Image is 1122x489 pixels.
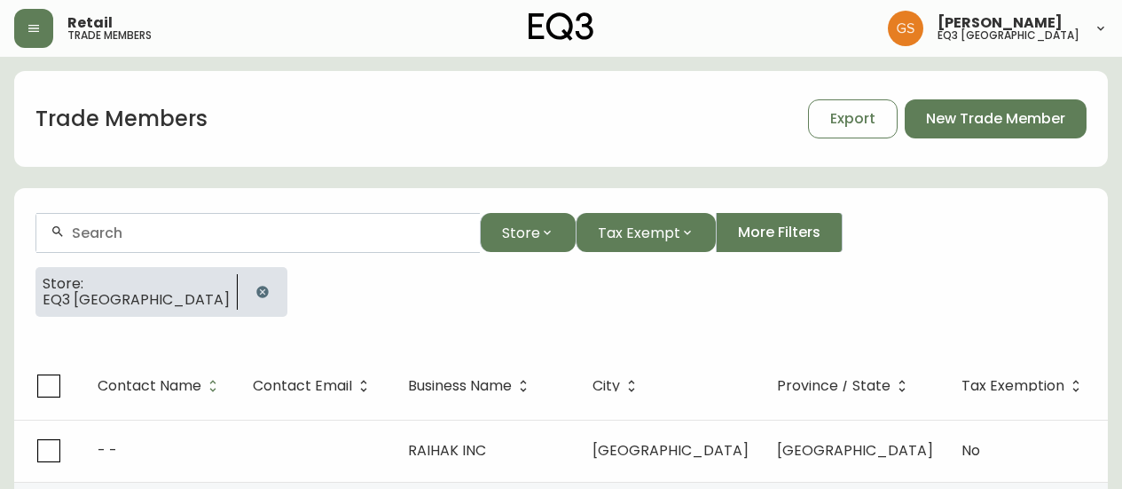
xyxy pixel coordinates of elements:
[777,440,933,461] span: [GEOGRAPHIC_DATA]
[408,440,486,461] span: RAIHAK INC
[98,440,117,461] span: - -
[926,109,1065,129] span: New Trade Member
[98,381,201,391] span: Contact Name
[592,381,620,391] span: City
[576,213,716,252] button: Tax Exempt
[777,381,891,391] span: Province / State
[938,16,1063,30] span: [PERSON_NAME]
[253,378,375,394] span: Contact Email
[738,223,820,242] span: More Filters
[592,440,749,461] span: [GEOGRAPHIC_DATA]
[502,222,540,244] span: Store
[67,30,152,41] h5: trade members
[830,109,875,129] span: Export
[716,213,843,252] button: More Filters
[253,381,352,391] span: Contact Email
[961,381,1064,391] span: Tax Exemption
[777,378,914,394] span: Province / State
[598,222,680,244] span: Tax Exempt
[529,12,594,41] img: logo
[905,99,1087,138] button: New Trade Member
[72,225,466,241] input: Search
[43,276,230,292] span: Store:
[67,16,113,30] span: Retail
[938,30,1079,41] h5: eq3 [GEOGRAPHIC_DATA]
[480,213,576,252] button: Store
[98,378,224,394] span: Contact Name
[43,292,230,308] span: EQ3 [GEOGRAPHIC_DATA]
[35,104,208,134] h1: Trade Members
[888,11,923,46] img: 6b403d9c54a9a0c30f681d41f5fc2571
[808,99,898,138] button: Export
[961,378,1087,394] span: Tax Exemption
[961,440,980,461] span: No
[408,381,512,391] span: Business Name
[408,378,535,394] span: Business Name
[592,378,643,394] span: City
